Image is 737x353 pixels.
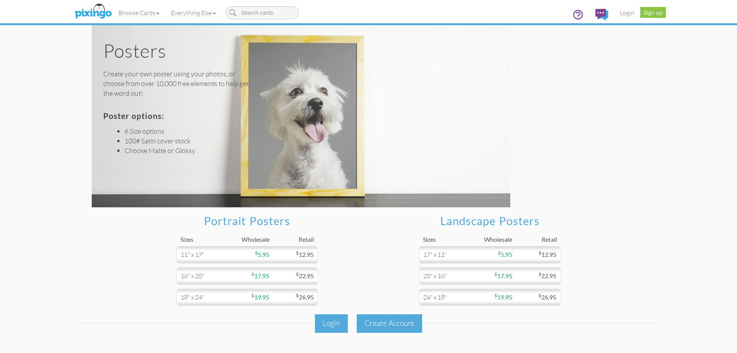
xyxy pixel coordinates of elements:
sup: $ [296,271,299,277]
sup: $ [251,271,254,277]
div: Sizes [423,235,468,244]
span: 5.95 [498,251,512,258]
div: Wholesale [468,235,513,244]
sup: $ [539,293,541,298]
h1: Posters [103,41,250,61]
div: 12.95 [512,250,557,259]
div: 22.95 [269,272,314,281]
a: Everything Else [165,3,222,22]
h2: Landscape Posters [382,215,598,227]
sup: $ [494,293,497,298]
div: 22.95 [512,272,557,281]
div: 26.95 [269,293,314,302]
li: 100# Satin cover stock [125,136,250,146]
div: Create Account [357,314,422,332]
span: 19.95 [251,293,269,301]
input: Search cards [226,6,299,19]
sup: $ [494,271,497,277]
div: 17" x 11" [423,250,468,259]
sup: $ [539,271,541,277]
span: 17.95 [251,272,269,279]
div: 11" x 17" [181,250,225,259]
div: 16" x 20" [181,272,225,281]
sup: $ [296,250,299,256]
sup: $ [498,250,501,256]
sup: $ [539,250,541,256]
img: poster heading [92,25,510,207]
li: 6 Size options [125,126,250,136]
div: 26.95 [512,293,557,302]
span: 19.95 [494,293,512,301]
a: Browse Cards [113,3,165,22]
sup: $ [296,293,299,298]
div: Wholesale [225,235,270,244]
div: Retail [512,235,557,244]
a: Sign up [640,7,666,18]
div: Login [315,314,348,332]
img: comments.svg [595,9,608,21]
span: 17.95 [494,272,512,279]
h2: Portrait Posters [139,215,355,227]
div: 24" x 18" [423,293,468,302]
div: 18" x 24" [181,293,225,302]
div: Retail [270,235,315,244]
div: Create your own poster using your photos, or choose from over 10,000 free elements to help get th... [103,69,250,98]
span: 5.95 [255,251,269,258]
sup: $ [251,293,254,298]
a: Login [614,3,640,22]
sup: $ [255,250,258,256]
li: Choose Matte or Glossy [125,146,250,155]
div: 20" x 16" [423,272,468,281]
div: 12.95 [269,250,314,259]
img: pixingo logo [73,2,114,21]
h3: Poster options: [103,112,244,121]
div: Sizes [180,235,225,244]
